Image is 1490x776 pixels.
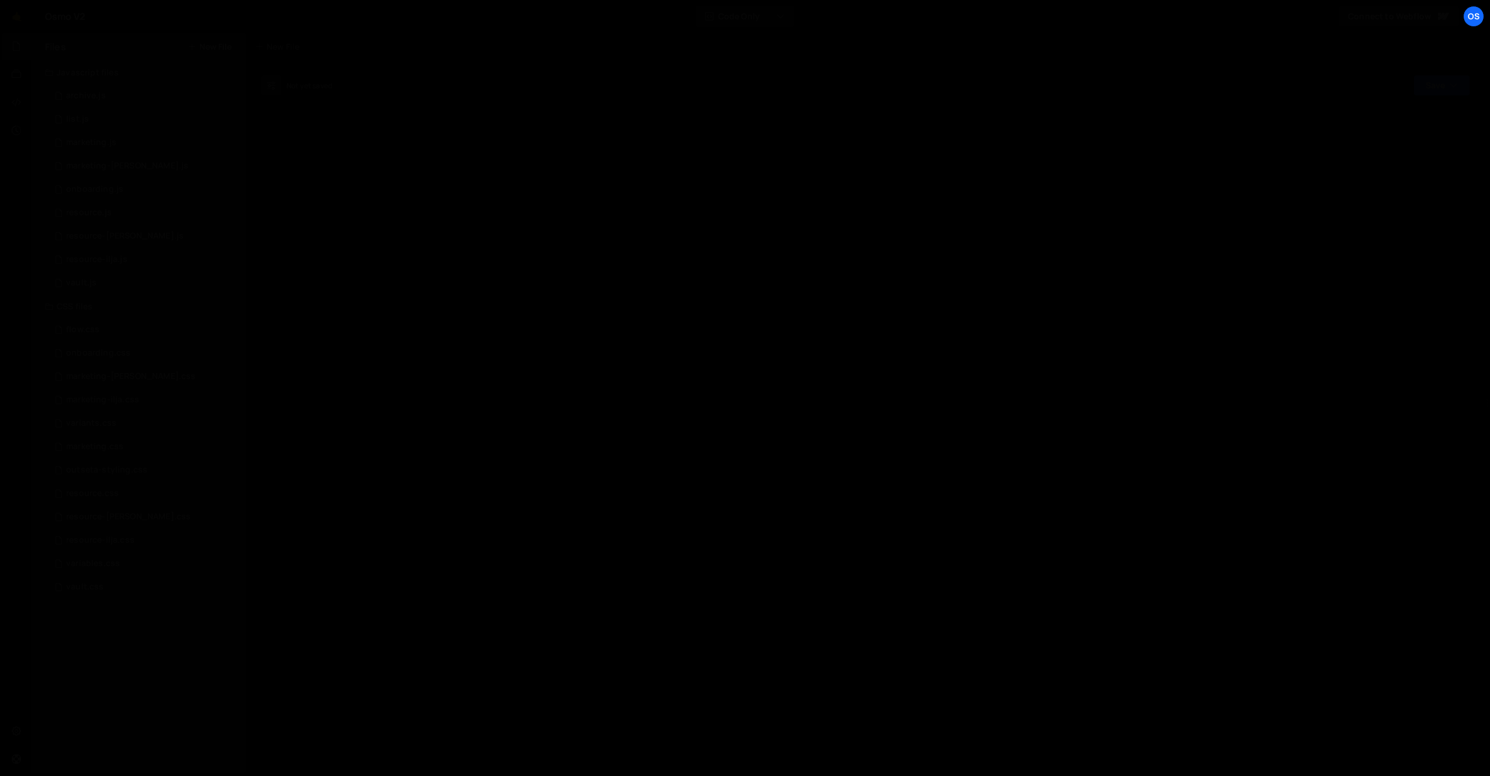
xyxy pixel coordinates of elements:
button: Save [1413,75,1470,96]
div: resource.js [66,208,112,218]
div: 16596/45422.js [45,131,246,154]
div: 16596/46195.js [45,248,246,271]
div: 16596/45424.js [45,154,246,178]
div: 16596/46199.css [45,482,246,505]
div: 16596/45154.css [45,552,246,575]
div: 16596/46284.css [45,365,246,388]
div: 16596/47731.css [45,388,246,412]
div: 16596/46196.css [45,505,246,529]
div: Osmo V2 [45,9,85,23]
div: 16596/45156.css [45,458,246,482]
div: variables.css [66,558,120,569]
button: Code Only [696,6,794,27]
div: CSS files [31,295,246,318]
div: 16596/45153.css [45,575,246,599]
div: onboarding.css [66,348,130,358]
div: 16596/46194.js [45,225,246,248]
div: marketing.css [66,442,123,452]
div: resource-ilja.css [66,535,134,546]
div: marketing-ilja.css [66,395,139,405]
div: New File [255,41,304,53]
div: 16596/45446.css [45,435,246,458]
div: 16596/48093.css [45,342,246,365]
div: resource-[PERSON_NAME].css [66,512,191,522]
div: marketing-[PERSON_NAME].css [66,371,195,382]
div: marketing-[PERSON_NAME].js [66,161,188,171]
div: 16596/46183.js [45,201,246,225]
div: 16596/45151.js [45,108,246,131]
div: 16596/46210.js [45,84,246,108]
a: Connect to Webflow [1338,6,1460,27]
div: 16596/46198.css [45,529,246,552]
a: 🤙 [2,2,31,30]
div: 16596/45133.js [45,271,246,295]
div: flow.css [66,325,99,335]
div: list.js [66,114,89,125]
div: archive.js [66,91,106,101]
div: vault.css [66,582,104,592]
div: Not yet saved [287,81,332,91]
div: 16596/47552.css [45,318,246,342]
h2: Files [45,40,66,53]
div: Javascript files [31,61,246,84]
div: vault.js [66,278,96,288]
div: onboarding.js [66,184,123,195]
a: Os [1463,6,1484,27]
div: marketing.js [66,137,116,148]
button: New File [188,42,232,51]
div: variants.css [66,418,116,429]
div: outseta-styling.css [66,465,147,475]
div: 16596/48092.js [45,178,246,201]
div: 16596/45511.css [45,412,246,435]
div: resource-ilja.js [66,254,127,265]
div: resource.css [66,488,119,499]
div: resource-[PERSON_NAME].js [66,231,184,242]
